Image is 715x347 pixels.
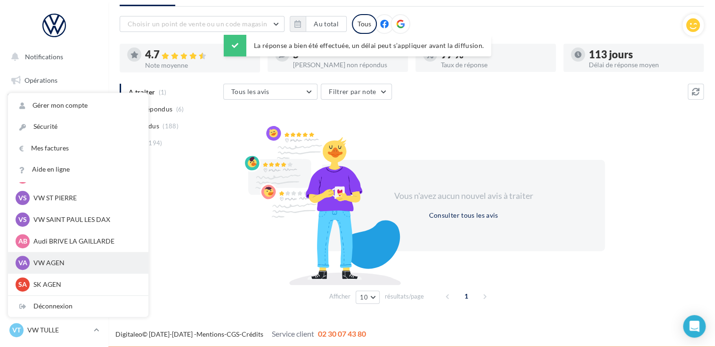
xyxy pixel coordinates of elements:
[589,49,696,60] div: 113 jours
[115,330,366,338] span: © [DATE]-[DATE] - - -
[146,139,162,147] span: (194)
[33,193,137,203] p: VW ST PIERRE
[115,330,142,338] a: Digitaleo
[8,95,148,116] a: Gérer mon compte
[33,258,137,268] p: VW AGEN
[24,76,57,84] span: Opérations
[120,16,284,32] button: Choisir un point de vente ou un code magasin
[8,296,148,317] div: Déconnexion
[6,235,103,262] a: PLV et print personnalisable
[145,49,252,60] div: 4.7
[459,289,474,304] span: 1
[352,14,377,34] div: Tous
[18,258,27,268] span: VA
[33,280,137,289] p: SK AGEN
[176,105,184,113] span: (6)
[290,16,347,32] button: Au total
[224,35,491,56] div: La réponse a bien été effectuée, un délai peut s’appliquer avant la diffusion.
[293,62,400,68] div: [PERSON_NAME] non répondus
[8,116,148,137] a: Sécurité
[33,237,137,246] p: Audi BRIVE LA GAILLARDE
[227,330,239,338] a: CGS
[6,212,103,231] a: Calendrier
[6,165,103,184] a: Contacts
[128,20,267,28] span: Choisir un point de vente ou un code magasin
[6,94,103,114] a: Boîte de réception
[360,293,368,301] span: 10
[356,291,380,304] button: 10
[272,329,314,338] span: Service client
[321,84,392,100] button: Filtrer par note
[385,292,424,301] span: résultats/page
[231,87,269,95] span: Tous les avis
[6,118,103,138] a: Visibilité en ligne
[6,47,99,67] button: Notifications
[18,193,27,203] span: VS
[589,62,696,68] div: Délai de réponse moyen
[27,325,90,335] p: VW TULLE
[318,329,366,338] span: 02 30 07 43 80
[25,53,63,61] span: Notifications
[6,266,103,294] a: Campagnes DataOnDemand
[441,62,548,68] div: Taux de réponse
[162,122,179,130] span: (188)
[8,321,101,339] a: VT VW TULLE
[129,104,172,114] span: Non répondus
[8,138,148,159] a: Mes factures
[12,325,21,335] span: VT
[196,330,224,338] a: Mentions
[223,84,317,100] button: Tous les avis
[18,237,27,246] span: AB
[441,49,548,60] div: 97 %
[242,330,263,338] a: Crédits
[425,210,502,221] button: Consulter tous les avis
[306,16,347,32] button: Au total
[329,292,350,301] span: Afficher
[33,215,137,224] p: VW SAINT PAUL LES DAX
[6,71,103,90] a: Opérations
[6,188,103,208] a: Médiathèque
[18,215,27,224] span: VS
[145,62,252,69] div: Note moyenne
[382,190,544,202] div: Vous n'avez aucun nouvel avis à traiter
[8,159,148,180] a: Aide en ligne
[683,315,706,338] div: Open Intercom Messenger
[6,142,103,161] a: Campagnes
[18,280,27,289] span: SA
